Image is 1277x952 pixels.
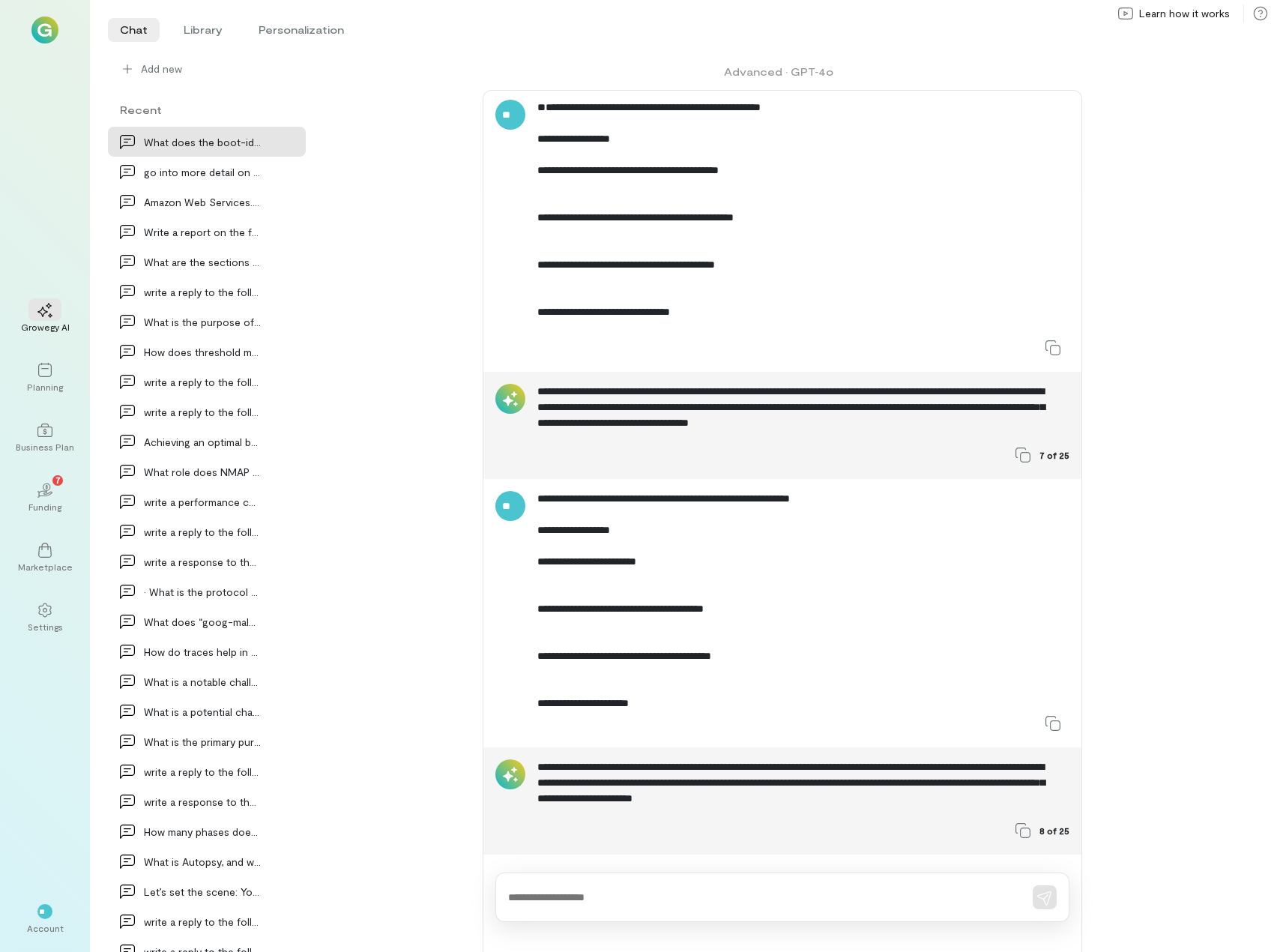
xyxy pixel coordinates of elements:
div: write a reply to the following to include a fact… [144,404,261,420]
div: What is the purpose of SNORT rules in an Intrusio… [144,314,261,330]
div: Account [27,922,64,934]
a: Planning [18,351,72,405]
div: write a reply to the following to include a fact… [144,764,261,780]
div: write a response to the following to include a fa… [144,794,261,810]
div: Write a report on the following: Network Monitori… [144,224,261,240]
div: write a response to the following to include a fa… [144,554,261,570]
a: Settings [18,591,72,645]
a: Business Plan [18,411,72,465]
div: Amazon Web Services. (2023). Security in the AWS… [144,194,261,210]
div: How does threshold monitoring work in anomaly det… [144,344,261,360]
div: write a reply to the following to include a new f… [144,374,261,390]
span: Learn how it works [1139,6,1230,21]
div: How do traces help in understanding system behavi… [144,644,261,660]
div: Funding [28,501,61,513]
div: write a reply to the following to include a new f… [144,524,261,540]
div: go into more detail on the following and provide… [144,164,261,180]
div: What are the sections of the syslog file? How wou… [144,254,261,270]
div: Planning [27,381,63,393]
span: 8 of 25 [1039,825,1069,837]
span: 7 [55,473,61,486]
li: Personalization [247,18,356,42]
a: Growegy AI [18,291,72,345]
div: What does the boot-id represent in the systemd jo… [144,134,261,150]
div: Marketplace [18,561,73,573]
div: What is the primary purpose of chkrootkit and rkh… [144,734,261,750]
div: What is a notable challenge associated with cloud… [144,674,261,690]
div: write a reply to the following and include What a… [144,284,261,300]
div: What is Autopsy, and what is its primary purpose… [144,854,261,870]
li: Library [172,18,235,42]
div: Let’s set the scene: You get to complete this sto… [144,884,261,900]
div: Business Plan [16,441,74,453]
div: Growegy AI [21,321,70,333]
a: Marketplace [18,531,72,585]
div: What does “goog-malware-shavar” mean inside the T… [144,614,261,630]
div: Recent [108,102,306,118]
div: What role does NMAP play in incident response pro… [144,464,261,480]
li: Chat [108,18,160,42]
div: Settings [28,621,63,633]
div: • What is the protocol SSDP? Why would it be good… [144,584,261,600]
div: write a performance comments for an ITNC in the N… [144,494,261,510]
div: Achieving an optimal balance between security and… [144,434,261,450]
span: 7 of 25 [1039,449,1069,461]
div: What is a potential challenge in cloud investigat… [144,704,261,720]
span: Add new [141,61,294,76]
div: write a reply to the following to include a fact… [144,914,261,930]
div: How many phases does the Abstract Digital Forensi… [144,824,261,840]
a: Funding [18,471,72,525]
